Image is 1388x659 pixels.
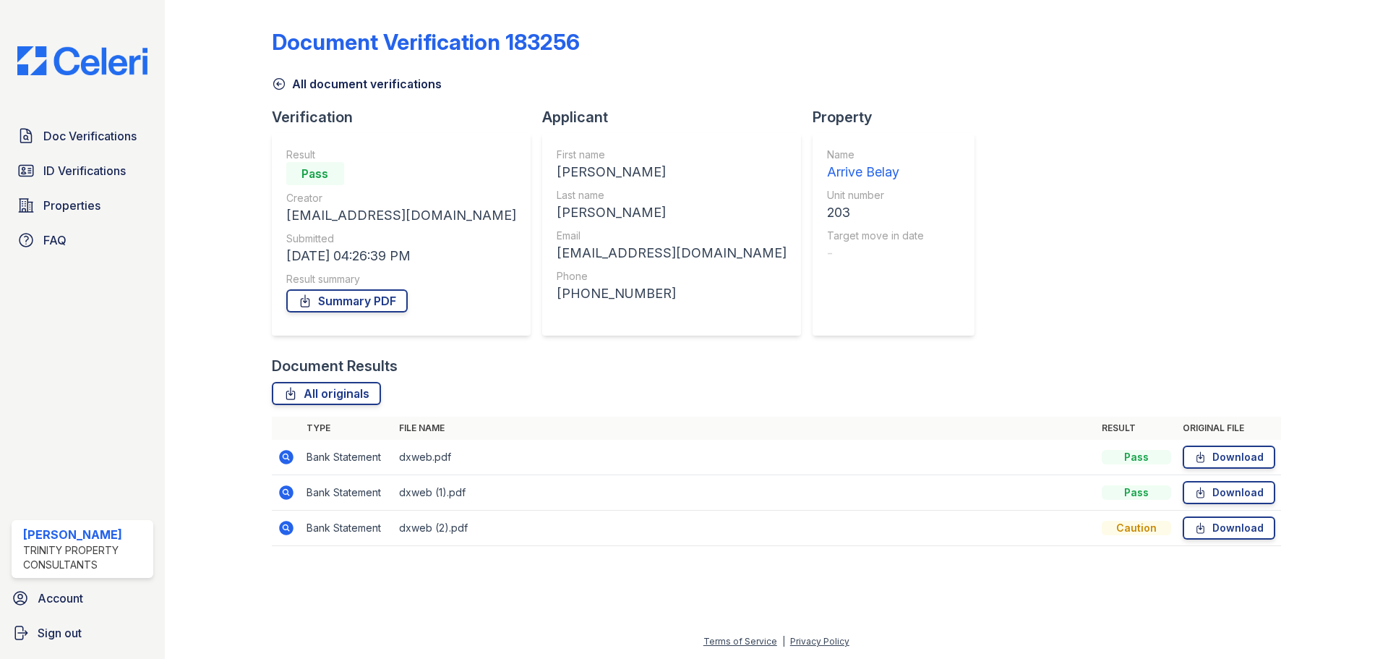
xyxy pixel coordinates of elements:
span: Sign out [38,624,82,642]
span: ID Verifications [43,162,126,179]
a: Privacy Policy [790,636,849,647]
div: [DATE] 04:26:39 PM [286,246,516,266]
a: Download [1183,446,1275,469]
div: [PHONE_NUMBER] [557,284,787,304]
div: - [827,243,924,263]
a: Doc Verifications [12,122,153,150]
div: [EMAIL_ADDRESS][DOMAIN_NAME] [286,205,516,226]
div: [EMAIL_ADDRESS][DOMAIN_NAME] [557,243,787,263]
a: Download [1183,481,1275,504]
span: FAQ [43,231,67,249]
div: [PERSON_NAME] [23,526,147,543]
span: Account [38,590,83,607]
div: Result summary [286,272,516,286]
span: Properties [43,197,100,214]
a: ID Verifications [12,156,153,185]
div: Document Verification 183256 [272,29,580,55]
th: Type [301,417,393,440]
div: 203 [827,203,924,223]
div: Verification [272,107,542,127]
td: dxweb (1).pdf [393,475,1096,511]
a: All document verifications [272,75,442,93]
div: Caution [1102,521,1171,535]
div: Pass [1102,485,1171,500]
div: | [782,636,785,647]
a: Account [6,584,159,613]
a: Name Arrive Belay [827,148,924,182]
div: Applicant [542,107,813,127]
th: Result [1096,417,1177,440]
div: Last name [557,188,787,203]
div: Unit number [827,188,924,203]
a: Terms of Service [703,636,777,647]
div: Submitted [286,231,516,246]
a: Summary PDF [286,289,408,313]
td: Bank Statement [301,511,393,546]
div: Arrive Belay [827,162,924,182]
div: Pass [286,162,344,185]
th: File name [393,417,1096,440]
div: Name [827,148,924,162]
div: Creator [286,191,516,205]
iframe: chat widget [1327,601,1374,645]
a: Download [1183,516,1275,540]
div: Phone [557,269,787,284]
div: Result [286,148,516,162]
th: Original file [1177,417,1281,440]
div: Trinity Property Consultants [23,543,147,572]
div: First name [557,148,787,162]
img: CE_Logo_Blue-a8612792a0a2168367f1c8372b55b34899dd931a85d93a1a3d3e32e68fde9ad4.png [6,46,159,75]
div: Property [813,107,986,127]
div: [PERSON_NAME] [557,162,787,182]
td: dxweb.pdf [393,440,1096,475]
a: All originals [272,382,381,405]
div: Pass [1102,450,1171,464]
a: FAQ [12,226,153,255]
a: Sign out [6,618,159,647]
div: [PERSON_NAME] [557,203,787,223]
span: Doc Verifications [43,127,137,145]
div: Target move in date [827,229,924,243]
td: dxweb (2).pdf [393,511,1096,546]
td: Bank Statement [301,440,393,475]
a: Properties [12,191,153,220]
td: Bank Statement [301,475,393,511]
div: Document Results [272,356,398,376]
div: Email [557,229,787,243]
